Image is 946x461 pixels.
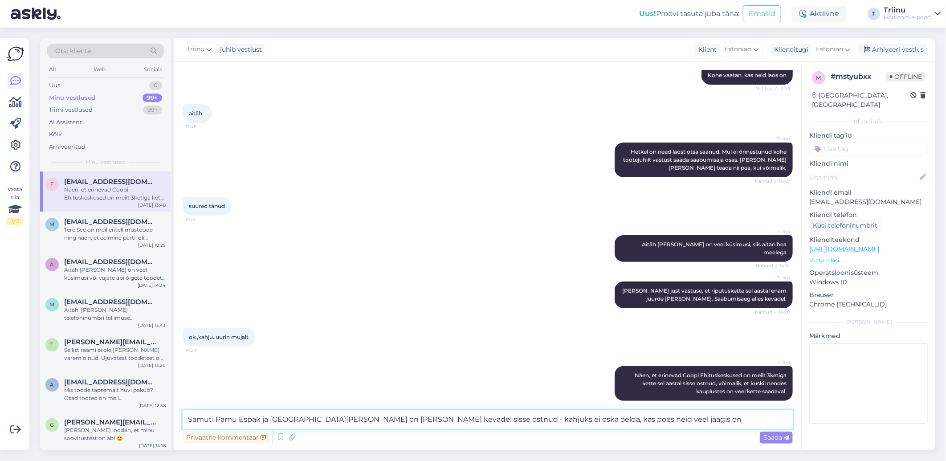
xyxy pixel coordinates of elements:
div: Arhiveeri vestlus [859,44,927,56]
div: Mis toode täpsemalt huvi pakub? Osad tooted on meil eritellimustooted, mida ei pruugi e-poes kohe... [64,386,166,402]
div: [DATE] 14:34 [138,282,166,289]
div: Aitäh [PERSON_NAME] on veel küsimusi või vajate abi õigete toodete valikul, siis [PERSON_NAME] he... [64,266,166,282]
div: Klienditugi [771,45,808,54]
span: annekas79@gmail.com [64,258,157,266]
div: All [47,64,57,75]
span: Nähtud ✓ 14:14 [756,262,790,269]
div: Privaatne kommentaar [183,432,269,444]
div: [DATE] 10:25 [138,242,166,249]
span: Minu vestlused [86,158,126,166]
input: Lisa nimi [810,172,918,182]
span: anumae.mail@gmail.com [64,378,157,386]
p: Kliendi tag'id [809,131,928,140]
p: Operatsioonisüsteem [809,268,928,277]
div: Tiimi vestlused [49,106,93,114]
div: 0 [149,81,162,90]
div: [DATE] 13:48 [138,202,166,208]
span: t [51,341,54,348]
div: Kõik [49,130,62,139]
div: Arhiveeritud [49,143,86,151]
p: Brauser [809,290,928,300]
div: Vaata siia [7,185,23,225]
span: Nähtud ✓ 14:20 [755,309,790,315]
div: T [868,8,880,20]
img: Askly Logo [7,45,24,62]
b: Uus! [639,9,656,18]
span: [PERSON_NAME] just vastuse, et riputuskette sel aastal enam juurde [PERSON_NAME]. Saabumisaeg all... [622,287,788,302]
span: Näen, et erinevad Coopi Ehituskeskused on meilt 3ketiga kette sel aastal sisse ostnud, võimalik, ... [635,372,788,395]
span: Triinu [757,274,790,281]
span: Estonian [816,45,843,54]
span: aitäh [189,110,202,117]
span: Otsi kliente [55,46,91,56]
span: 13:48 [185,123,219,130]
span: Offline [886,72,926,82]
span: Hetkel on need laost otsa saanud. Mul ei õnnestunud kohe tootejuhilt vastust saada saabumisaja os... [623,148,788,171]
p: Vaata edasi ... [809,257,928,265]
div: Minu vestlused [49,94,95,102]
div: [PERSON_NAME] [809,318,928,326]
div: Näen, et erinevad Coopi Ehituskeskused on meilt 3ketiga kette sel aastal sisse ostnud, võimalik, ... [64,186,166,202]
p: Kliendi nimi [809,159,928,168]
p: Klienditeekond [809,235,928,245]
span: m [816,74,821,81]
div: Uus [49,81,60,90]
div: juhib vestlust [216,45,262,54]
p: Kliendi telefon [809,210,928,220]
div: [PERSON_NAME] loodan, et minu soovitustest on abi 😊 [64,426,166,442]
div: Aktiivne [792,6,846,22]
div: AI Assistent [49,118,82,127]
div: [DATE] 14:18 [139,442,166,449]
span: Nähtud ✓ 13:48 [755,85,790,92]
a: [URL][DOMAIN_NAME] [809,245,879,253]
span: e [50,181,54,188]
div: Küsi telefoninumbrit [809,220,881,232]
span: Saada [763,433,789,441]
p: Chrome [TECHNICAL_ID] [809,300,928,309]
div: [DATE] 13:43 [138,322,166,329]
div: Tere See on meil eritellimustoode ning näen, et eelmine partii oli [PERSON_NAME] sees hinnaga 44,... [64,226,166,242]
p: Windows 10 [809,277,928,287]
div: # mstyubxx [831,71,886,82]
span: 14:24 [185,347,219,354]
input: Lisa tag [809,142,928,155]
div: Socials [142,64,164,75]
div: Triinu [884,7,931,14]
span: edithrebane@gmail.com [64,178,157,186]
span: m [50,221,55,228]
p: Kliendi email [809,188,928,197]
div: Horticom e-pood [884,14,931,21]
div: 99+ [143,106,162,114]
p: Märkmed [809,331,928,341]
div: Kliendi info [809,118,928,126]
div: [DATE] 12:58 [139,402,166,409]
span: Aitäh [PERSON_NAME] on veel küsimusi, siis aitan hea meelega [642,241,788,256]
div: Proovi tasuta juba täna: [639,8,739,19]
span: suured tänud [189,203,225,209]
div: Web [92,64,108,75]
span: melzaika70@mail.ru [64,298,157,306]
span: a [50,261,54,268]
textarea: Samuti Pärnu Espak ja [GEOGRAPHIC_DATA][PERSON_NAME] on [PERSON_NAME] kevadel sisse ostnud - kahj... [183,410,793,429]
span: ok,,kahju..uurin mujalt [189,334,249,340]
span: toivo@kosevesi.ee [64,338,157,346]
button: Emailid [743,5,781,22]
span: gahler.birgit@gmail.com [64,418,157,426]
span: Nähtud ✓ 14:07 [755,178,790,184]
span: m [50,301,55,308]
span: 14:13 [185,216,219,223]
div: Aitäh! [PERSON_NAME] telefoninumbri tellimuse [PERSON_NAME]. [64,306,166,322]
span: g [50,421,54,428]
span: a [50,381,54,388]
a: TriinuHorticom e-pood [884,7,941,21]
span: mleokin@gmail.com [64,218,157,226]
span: Triinu [757,359,790,366]
div: 2 / 3 [7,217,23,225]
div: [DATE] 13:20 [138,362,166,369]
div: Klient [695,45,717,54]
div: 99+ [143,94,162,102]
span: Estonian [724,45,751,54]
p: [EMAIL_ADDRESS][DOMAIN_NAME] [809,197,928,207]
div: Sellist raami ei ole [PERSON_NAME] varem olnud. Ujuvatest toodetest on ujuv pallvalgusti (saadava... [64,346,166,362]
span: Triinu [187,45,204,54]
